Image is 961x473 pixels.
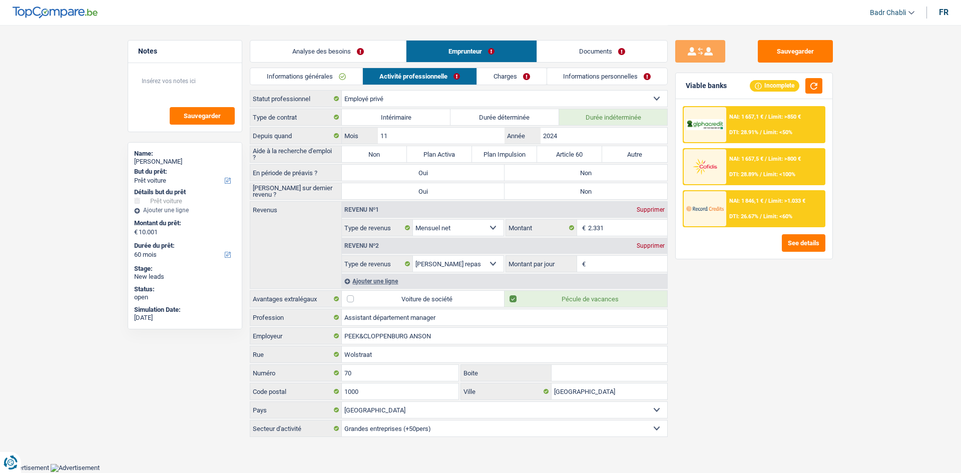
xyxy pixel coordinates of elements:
[760,129,762,136] span: /
[768,114,801,120] span: Limit: >850 €
[134,314,236,322] div: [DATE]
[406,41,537,62] a: Emprunteur
[138,47,232,56] h5: Notes
[506,220,577,236] label: Montant
[134,273,236,281] div: New leads
[559,109,668,125] label: Durée indéterminée
[477,68,547,85] a: Charges
[750,80,799,91] div: Incomplete
[250,383,342,399] label: Code postal
[729,129,758,136] span: DTI: 28.91%
[250,402,342,418] label: Pays
[686,119,723,131] img: AlphaCredit
[472,146,537,162] label: Plan Impulsion
[250,146,342,162] label: Aide à la recherche d'emploi ?
[506,256,577,272] label: Montant par jour
[537,146,602,162] label: Article 60
[342,291,505,307] label: Voiture de société
[763,129,792,136] span: Limit: <50%
[765,114,767,120] span: /
[602,146,667,162] label: Autre
[461,383,552,399] label: Ville
[134,188,236,196] div: Détails but du prêt
[763,213,792,220] span: Limit: <60%
[342,243,381,249] div: Revenu nº2
[342,128,377,144] label: Mois
[250,109,342,125] label: Type de contrat
[450,109,559,125] label: Durée déterminée
[505,128,540,144] label: Année
[461,365,552,381] label: Boite
[184,113,221,119] span: Sauvegarder
[134,293,236,301] div: open
[342,220,413,236] label: Type de revenus
[134,168,234,176] label: But du prêt:
[765,156,767,162] span: /
[134,219,234,227] label: Montant du prêt:
[686,82,727,90] div: Viable banks
[729,156,763,162] span: NAI: 1 657,5 €
[134,285,236,293] div: Status:
[505,165,667,181] label: Non
[134,150,236,158] div: Name:
[342,183,505,199] label: Oui
[250,365,342,381] label: Numéro
[870,9,906,17] span: Badr Chabli
[505,183,667,199] label: Non
[541,128,667,144] input: AAAA
[577,220,588,236] span: €
[634,243,667,249] div: Supprimer
[342,109,450,125] label: Intérimaire
[134,265,236,273] div: Stage:
[250,420,342,436] label: Secteur d'activité
[250,128,342,144] label: Depuis quand
[765,198,767,204] span: /
[768,198,805,204] span: Limit: >1.033 €
[250,183,342,199] label: [PERSON_NAME] sur dernier revenu ?
[547,68,668,85] a: Informations personnelles
[342,256,413,272] label: Type de revenus
[862,5,914,21] a: Badr Chabli
[342,146,407,162] label: Non
[939,8,948,17] div: fr
[729,114,763,120] span: NAI: 1 657,1 €
[342,274,667,288] div: Ajouter une ligne
[763,171,795,178] span: Limit: <100%
[505,291,667,307] label: Pécule de vacances
[250,309,342,325] label: Profession
[686,157,723,176] img: Cofidis
[134,306,236,314] div: Simulation Date:
[250,91,342,107] label: Statut professionnel
[634,207,667,213] div: Supprimer
[250,328,342,344] label: Employeur
[686,199,723,218] img: Record Credits
[729,213,758,220] span: DTI: 26.67%
[782,234,825,252] button: See details
[363,68,476,85] a: Activité professionnelle
[134,228,138,236] span: €
[250,165,342,181] label: En période de préavis ?
[537,41,667,62] a: Documents
[768,156,801,162] span: Limit: >800 €
[760,171,762,178] span: /
[134,207,236,214] div: Ajouter une ligne
[250,202,341,213] label: Revenus
[729,171,758,178] span: DTI: 28.89%
[577,256,588,272] span: €
[170,107,235,125] button: Sauvegarder
[342,207,381,213] div: Revenu nº1
[407,146,472,162] label: Plan Activa
[250,346,342,362] label: Rue
[250,291,342,307] label: Avantages extralégaux
[758,40,833,63] button: Sauvegarder
[51,464,100,472] img: Advertisement
[134,158,236,166] div: [PERSON_NAME]
[760,213,762,220] span: /
[250,41,406,62] a: Analyse des besoins
[134,242,234,250] label: Durée du prêt:
[342,165,505,181] label: Oui
[13,7,98,19] img: TopCompare Logo
[250,68,362,85] a: Informations générales
[378,128,505,144] input: MM
[729,198,763,204] span: NAI: 1 846,1 €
